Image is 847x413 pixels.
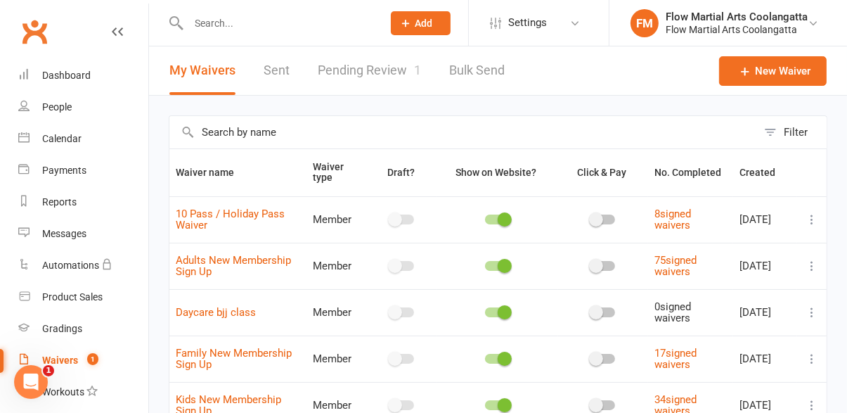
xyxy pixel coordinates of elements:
[264,46,290,95] a: Sent
[733,289,797,336] td: [DATE]
[443,164,552,181] button: Show on Website?
[18,376,148,408] a: Workouts
[176,167,250,178] span: Waiver name
[18,345,148,376] a: Waivers 1
[176,347,292,371] a: Family New Membership Sign Up
[18,313,148,345] a: Gradings
[733,336,797,382] td: [DATE]
[449,46,505,95] a: Bulk Send
[391,11,451,35] button: Add
[666,11,808,23] div: Flow Martial Arts Coolangatta
[455,167,536,178] span: Show on Website?
[654,254,697,279] a: 75signed waivers
[375,164,430,181] button: Draft?
[18,91,148,123] a: People
[14,365,48,399] iframe: Intercom live chat
[648,149,733,196] th: No. Completed
[318,46,421,95] a: Pending Review1
[306,149,368,196] th: Waiver type
[666,23,808,36] div: Flow Martial Arts Coolangatta
[169,116,757,148] input: Search by name
[18,281,148,313] a: Product Sales
[415,18,433,29] span: Add
[184,13,373,33] input: Search...
[169,46,235,95] button: My Waivers
[42,355,78,366] div: Waivers
[18,60,148,91] a: Dashboard
[42,133,82,144] div: Calendar
[719,56,827,86] a: New Waiver
[18,218,148,250] a: Messages
[306,289,368,336] td: Member
[42,386,84,398] div: Workouts
[631,9,659,37] div: FM
[387,167,415,178] span: Draft?
[87,353,98,365] span: 1
[577,167,626,178] span: Click & Pay
[733,243,797,289] td: [DATE]
[306,243,368,289] td: Member
[42,165,86,176] div: Payments
[306,196,368,243] td: Member
[42,70,91,81] div: Dashboard
[176,254,291,279] a: Adults New Membership Sign Up
[654,208,691,232] a: 8signed waivers
[18,250,148,281] a: Automations
[42,291,103,303] div: Product Sales
[306,336,368,382] td: Member
[42,323,82,334] div: Gradings
[564,164,642,181] button: Click & Pay
[739,164,791,181] button: Created
[18,186,148,218] a: Reports
[42,260,99,271] div: Automations
[43,365,54,376] span: 1
[18,123,148,155] a: Calendar
[784,124,808,141] div: Filter
[42,101,72,113] div: People
[18,155,148,186] a: Payments
[42,228,86,239] div: Messages
[176,208,285,232] a: 10 Pass / Holiday Pass Waiver
[414,63,421,77] span: 1
[508,7,547,39] span: Settings
[654,300,691,325] span: 0 signed waivers
[739,167,791,178] span: Created
[654,347,697,371] a: 17signed waivers
[17,14,52,49] a: Clubworx
[176,306,256,319] a: Daycare bjj class
[42,196,77,208] div: Reports
[733,196,797,243] td: [DATE]
[757,116,827,148] button: Filter
[176,164,250,181] button: Waiver name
